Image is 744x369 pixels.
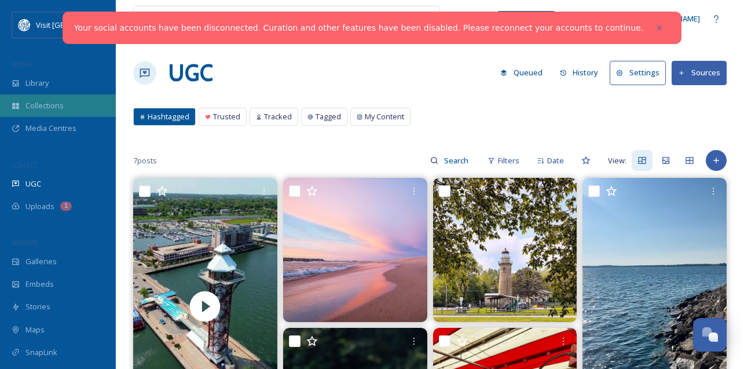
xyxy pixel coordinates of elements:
span: Collections [25,100,64,111]
span: Filters [498,155,519,166]
span: Tracked [264,111,292,122]
span: Embeds [25,279,54,290]
input: Search your library [160,6,345,32]
div: 1 [60,202,72,211]
img: download%20%281%29.png [19,19,30,31]
a: [PERSON_NAME] [624,8,706,30]
a: Queued [494,61,554,84]
a: History [554,61,610,84]
span: Visit [GEOGRAPHIC_DATA] [36,19,126,30]
input: Search [438,149,476,172]
span: Media Centres [25,123,76,134]
span: 7 posts [133,155,157,166]
span: COLLECT [12,160,36,169]
button: Settings [610,61,666,85]
button: Queued [494,61,548,84]
button: Sources [672,61,727,85]
a: View all files [366,8,434,30]
a: Settings [610,61,672,85]
a: What's New [497,11,555,27]
span: View: [608,155,626,166]
img: 480969392_617623461047495_534417515499143130_n.jpg [433,178,577,322]
span: Maps [25,324,45,335]
span: Hashtagged [148,111,189,122]
img: 513862900_18029893217676568_7365394115669090181_n.jpg [283,178,427,322]
span: My Content [365,111,404,122]
span: Trusted [213,111,240,122]
span: Stories [25,301,50,312]
span: Galleries [25,256,57,267]
span: WIDGETS [12,238,38,247]
span: UGC [25,178,41,189]
a: Your social accounts have been disconnected. Curation and other features have been disabled. Plea... [74,22,643,34]
button: History [554,61,604,84]
span: MEDIA [12,60,32,68]
span: Library [25,78,49,89]
span: Tagged [316,111,341,122]
button: Open Chat [693,318,727,352]
span: SnapLink [25,347,57,358]
span: Date [547,155,564,166]
span: Uploads [25,201,54,212]
a: UGC [168,56,213,90]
